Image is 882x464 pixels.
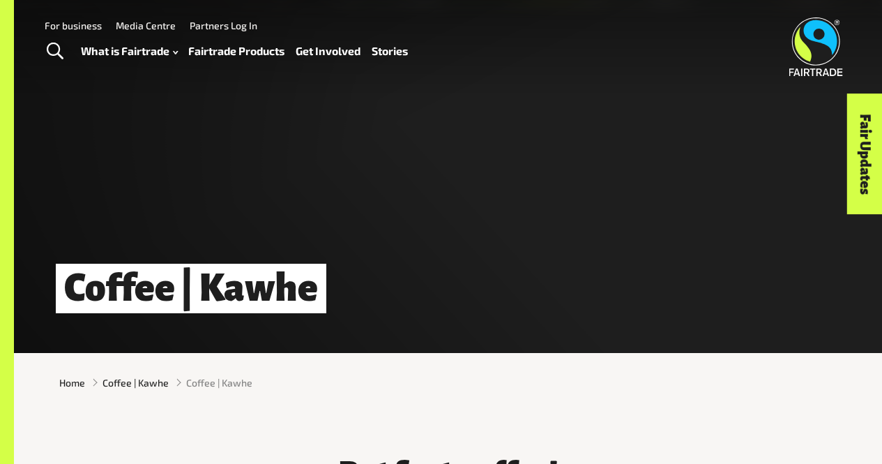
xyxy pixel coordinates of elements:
a: Stories [372,41,408,61]
a: What is Fairtrade [81,41,178,61]
a: Partners Log In [190,20,257,31]
a: For business [45,20,102,31]
a: Toggle Search [38,34,72,69]
h1: Coffee | Kawhe [56,264,326,313]
a: Coffee | Kawhe [102,375,169,390]
a: Home [59,375,85,390]
a: Fairtrade Products [188,41,284,61]
a: Media Centre [116,20,176,31]
a: Get Involved [296,41,360,61]
img: Fairtrade Australia New Zealand logo [789,17,843,76]
span: Coffee | Kawhe [186,375,252,390]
